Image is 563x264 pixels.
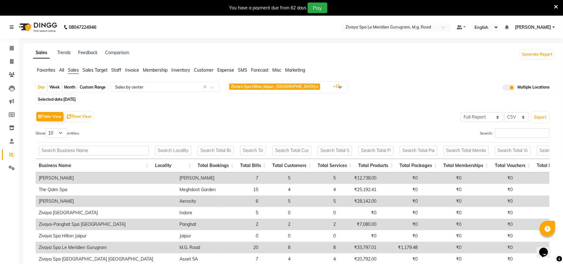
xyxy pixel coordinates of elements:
[444,146,489,155] input: Search Total Memberships
[78,83,107,92] div: Custom Range
[57,50,71,55] a: Trends
[176,230,219,242] td: Jaipur
[36,112,63,121] button: Table View
[36,207,176,219] td: Zivaya [GEOGRAPHIC_DATA]
[492,159,534,172] th: Total Vouchers: activate to sort column ascending
[105,50,129,55] a: Comparison
[155,146,191,155] input: Search Locality
[397,159,440,172] th: Total Packages: activate to sort column ascending
[465,207,516,219] td: ₹0
[339,219,380,230] td: ₹7,080.00
[219,195,261,207] td: 6
[231,84,315,89] span: Zivaya Spa Hilton Jaipur , [GEOGRAPHIC_DATA]
[261,184,294,195] td: 4
[219,230,261,242] td: 0
[36,195,176,207] td: [PERSON_NAME]
[294,242,339,253] td: 8
[176,207,219,219] td: Indore
[67,114,72,119] img: pivot.png
[465,172,516,184] td: ₹0
[315,84,318,89] a: x
[333,84,344,89] span: +12
[219,172,261,184] td: 7
[380,242,421,253] td: ₹1,179.48
[36,128,79,138] label: Show entries
[69,18,96,36] b: 08047224946
[440,159,492,172] th: Total Memberships: activate to sort column ascending
[294,195,339,207] td: 5
[520,50,554,59] button: Generate Report
[495,128,550,138] input: Search:
[176,172,219,184] td: [PERSON_NAME]
[294,172,339,184] td: 5
[176,219,219,230] td: Panghat
[194,159,237,172] th: Total Bookings: activate to sort column ascending
[78,50,98,55] a: Feedback
[516,195,558,207] td: ₹0
[171,67,190,73] span: Inventory
[45,128,67,138] select: Showentries
[339,172,380,184] td: ₹12,738.00
[36,172,176,184] td: [PERSON_NAME]
[219,242,261,253] td: 20
[294,219,339,230] td: 2
[219,219,261,230] td: 2
[380,230,421,242] td: ₹0
[229,5,306,11] div: You have a payment due from 62 days
[516,172,558,184] td: ₹0
[33,47,50,58] a: Sales
[39,146,149,155] input: Search Business Name
[65,112,93,121] button: Pivot View
[111,67,121,73] span: Staff
[36,219,176,230] td: Zivaya-Panghat Spa [GEOGRAPHIC_DATA]
[516,219,558,230] td: ₹0
[219,207,261,219] td: 5
[37,67,55,73] span: Favorites
[294,207,339,219] td: 0
[465,230,516,242] td: ₹0
[238,67,247,73] span: SMS
[203,84,209,90] span: Clear all
[516,230,558,242] td: ₹0
[339,230,380,242] td: ₹0
[339,207,380,219] td: ₹0
[380,184,421,195] td: ₹0
[318,146,352,155] input: Search Total Services
[261,219,294,230] td: 2
[83,67,108,73] span: Sales Target
[36,159,152,172] th: Business Name: activate to sort column ascending
[380,172,421,184] td: ₹0
[16,18,59,36] img: logo
[421,242,465,253] td: ₹0
[465,184,516,195] td: ₹0
[516,207,558,219] td: ₹0
[355,159,396,172] th: Total Products: activate to sort column ascending
[516,184,558,195] td: ₹0
[285,67,305,73] span: Marketing
[261,230,294,242] td: 0
[516,242,558,253] td: ₹0
[143,67,168,73] span: Membership
[358,146,393,155] input: Search Total Products
[261,242,294,253] td: 8
[339,195,380,207] td: ₹28,142.00
[400,146,437,155] input: Search Total Packages
[219,184,261,195] td: 15
[261,207,294,219] td: 0
[517,84,550,91] span: Multiple Locations
[176,195,219,207] td: Aerocity
[272,67,281,73] span: Misc
[176,242,219,253] td: M.G. Road
[380,219,421,230] td: ₹0
[380,195,421,207] td: ₹0
[240,146,266,155] input: Search Total Bills
[269,159,314,172] th: Total Customers: activate to sort column ascending
[125,67,139,73] span: Invoice
[63,83,77,92] div: Month
[421,184,465,195] td: ₹0
[465,195,516,207] td: ₹0
[176,184,219,195] td: Meghdoot Garden
[36,230,176,242] td: Zivaya Spa Hilton Jaipur
[421,230,465,242] td: ₹0
[339,184,380,195] td: ₹25,192.41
